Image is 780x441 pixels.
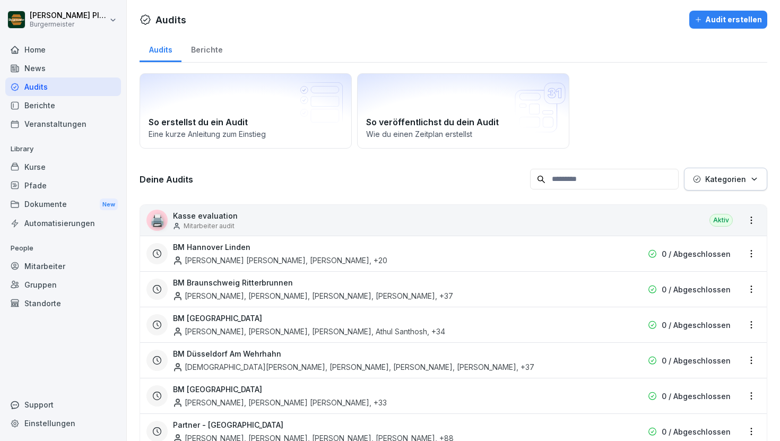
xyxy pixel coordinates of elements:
[184,221,235,231] p: Mitarbeiter audit
[173,361,534,373] div: [DEMOGRAPHIC_DATA][PERSON_NAME], [PERSON_NAME], [PERSON_NAME], [PERSON_NAME] , +37
[709,214,733,227] div: Aktiv
[146,210,168,231] div: 🖨️
[662,426,731,437] p: 0 / Abgeschlossen
[357,73,569,149] a: So veröffentlichst du dein AuditWie du einen Zeitplan erstellst
[181,35,232,62] a: Berichte
[5,176,121,195] a: Pfade
[5,115,121,133] a: Veranstaltungen
[5,141,121,158] p: Library
[173,384,262,395] h3: BM [GEOGRAPHIC_DATA]
[140,35,181,62] a: Audits
[5,294,121,313] a: Standorte
[5,240,121,257] p: People
[140,174,525,185] h3: Deine Audits
[5,195,121,214] div: Dokumente
[662,284,731,295] p: 0 / Abgeschlossen
[366,128,560,140] p: Wie du einen Zeitplan erstellst
[173,326,445,337] div: [PERSON_NAME], [PERSON_NAME], [PERSON_NAME], Athul Santhosh , +34
[662,391,731,402] p: 0 / Abgeschlossen
[30,11,107,20] p: [PERSON_NAME] Pleger
[5,257,121,275] a: Mitarbeiter
[173,313,262,324] h3: BM [GEOGRAPHIC_DATA]
[5,40,121,59] a: Home
[689,11,767,29] button: Audit erstellen
[5,195,121,214] a: DokumenteNew
[149,128,343,140] p: Eine kurze Anleitung zum Einstieg
[684,168,767,191] button: Kategorien
[173,348,281,359] h3: BM Düsseldorf Am Wehrhahn
[140,73,352,149] a: So erstellst du ein AuditEine kurze Anleitung zum Einstieg
[173,419,283,430] h3: Partner - [GEOGRAPHIC_DATA]
[149,116,343,128] h2: So erstellst du ein Audit
[173,241,250,253] h3: BM Hannover Linden
[5,158,121,176] a: Kurse
[662,319,731,331] p: 0 / Abgeschlossen
[173,210,238,221] p: Kasse evaluation
[173,290,453,301] div: [PERSON_NAME], [PERSON_NAME], [PERSON_NAME], [PERSON_NAME] , +37
[5,395,121,414] div: Support
[695,14,762,25] div: Audit erstellen
[705,174,746,185] p: Kategorien
[100,198,118,211] div: New
[155,13,186,27] h1: Audits
[173,277,293,288] h3: BM Braunschweig Ritterbrunnen
[5,96,121,115] a: Berichte
[5,414,121,433] a: Einstellungen
[366,116,560,128] h2: So veröffentlichst du dein Audit
[173,255,387,266] div: [PERSON_NAME] [PERSON_NAME], [PERSON_NAME] , +20
[5,59,121,77] a: News
[5,275,121,294] a: Gruppen
[5,214,121,232] a: Automatisierungen
[173,397,387,408] div: [PERSON_NAME], [PERSON_NAME] [PERSON_NAME] , +33
[30,21,107,28] p: Burgermeister
[5,77,121,96] a: Audits
[662,248,731,260] p: 0 / Abgeschlossen
[662,355,731,366] p: 0 / Abgeschlossen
